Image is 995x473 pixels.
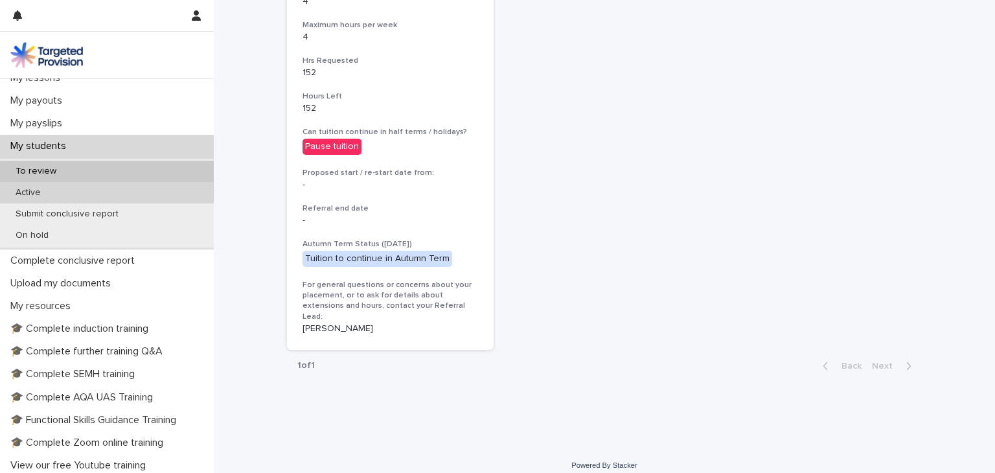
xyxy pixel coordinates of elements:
[5,459,156,472] p: View our free Youtube training
[834,362,862,371] span: Back
[5,209,129,220] p: Submit conclusive report
[303,168,478,178] h3: Proposed start / re-start date from:
[5,391,163,404] p: 🎓 Complete AQA UAS Training
[5,323,159,335] p: 🎓 Complete induction training
[5,166,67,177] p: To review
[5,187,51,198] p: Active
[5,345,173,358] p: 🎓 Complete further training Q&A
[303,32,478,43] p: 4
[5,95,73,107] p: My payouts
[303,179,478,190] p: -
[5,140,76,152] p: My students
[5,277,121,290] p: Upload my documents
[287,350,325,382] p: 1 of 1
[5,414,187,426] p: 🎓 Functional Skills Guidance Training
[303,103,478,114] p: 152
[5,300,81,312] p: My resources
[303,239,478,249] h3: Autumn Term Status ([DATE])
[10,42,83,68] img: M5nRWzHhSzIhMunXDL62
[5,72,71,84] p: My lessons
[872,362,900,371] span: Next
[303,251,452,267] div: Tuition to continue in Autumn Term
[303,91,478,102] h3: Hours Left
[303,67,478,78] p: 152
[5,230,59,241] p: On hold
[303,127,478,137] h3: Can tuition continue in half terms / holidays?
[812,360,867,372] button: Back
[303,280,478,322] h3: For general questions or concerns about your placement, or to ask for details about extensions an...
[303,56,478,66] h3: Hrs Requested
[303,139,361,155] div: Pause tuition
[867,360,922,372] button: Next
[303,203,478,214] h3: Referral end date
[5,368,145,380] p: 🎓 Complete SEMH training
[303,323,478,334] p: [PERSON_NAME]
[303,20,478,30] h3: Maximum hours per week
[5,117,73,130] p: My payslips
[303,215,478,226] p: -
[5,437,174,449] p: 🎓 Complete Zoom online training
[571,461,637,469] a: Powered By Stacker
[5,255,145,267] p: Complete conclusive report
